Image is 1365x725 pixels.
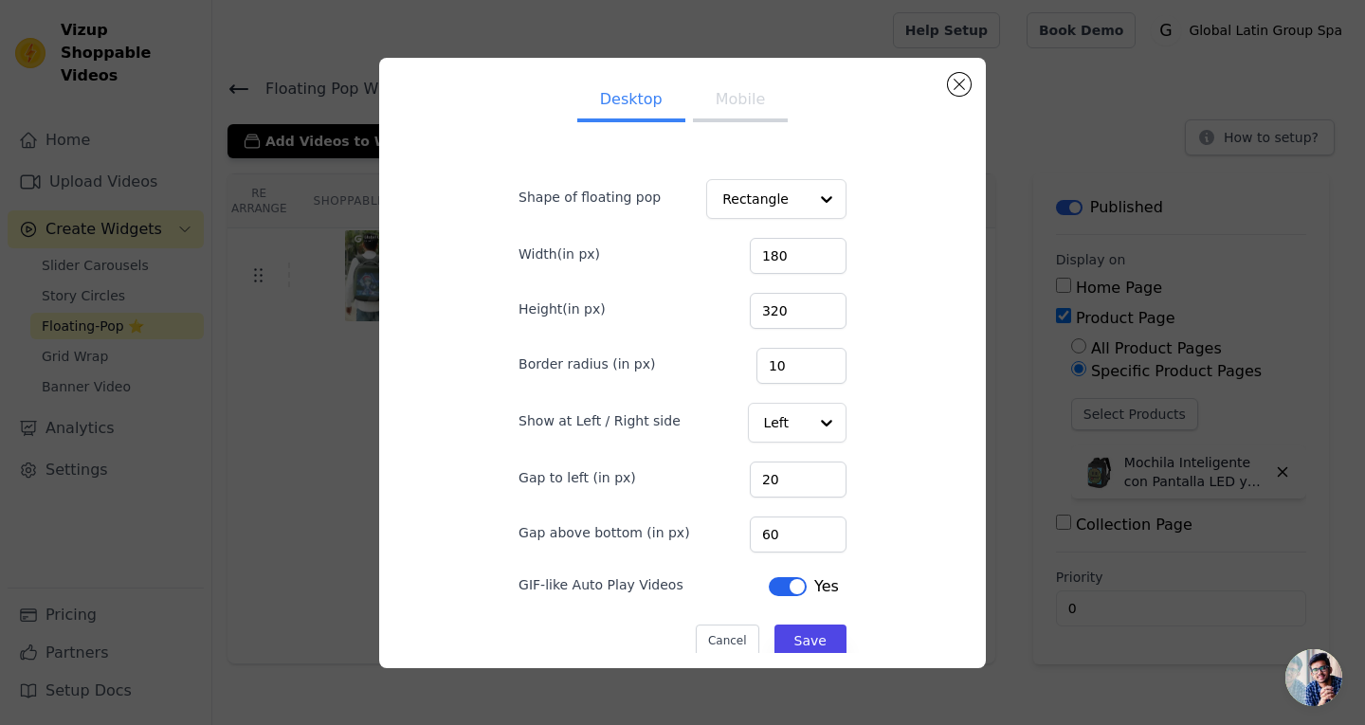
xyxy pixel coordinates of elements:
[519,354,655,373] label: Border radius (in px)
[519,245,600,263] label: Width(in px)
[948,73,971,96] button: Close modal
[1285,649,1342,706] div: Chat abierto
[696,625,759,657] button: Cancel
[774,625,846,657] button: Save
[519,523,690,542] label: Gap above bottom (in px)
[519,188,661,207] label: Shape of floating pop
[577,81,685,122] button: Desktop
[814,575,839,598] span: Yes
[693,81,788,122] button: Mobile
[519,575,683,594] label: GIF-like Auto Play Videos
[519,299,606,318] label: Height(in px)
[519,411,681,430] label: Show at Left / Right side
[519,468,636,487] label: Gap to left (in px)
